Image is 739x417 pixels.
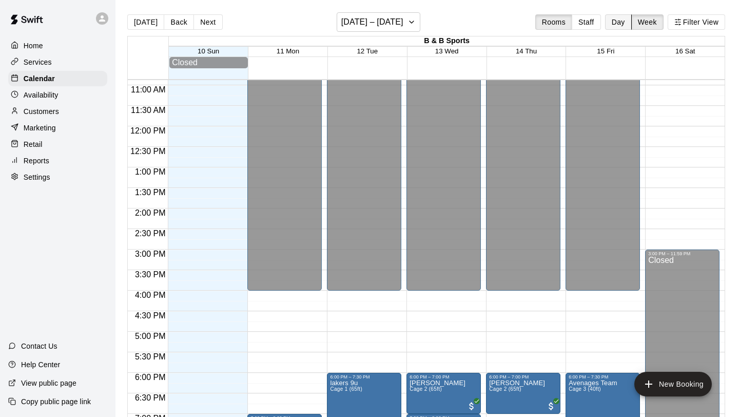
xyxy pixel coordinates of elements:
span: 5:00 PM [132,332,168,340]
p: Services [24,57,52,67]
span: 6:30 PM [132,393,168,402]
span: 3:30 PM [132,270,168,279]
button: Next [193,14,222,30]
a: Reports [8,153,107,168]
button: Filter View [668,14,725,30]
p: Reports [24,156,49,166]
div: 6:00 PM – 7:00 PM [410,374,478,380]
button: [DATE] – [DATE] [337,12,420,32]
span: 3:00 PM [132,250,168,258]
div: Closed [172,58,245,67]
div: 3:00 PM – 11:59 PM [648,251,716,256]
span: Cage 2 (65ft) [489,386,521,392]
span: 1:00 PM [132,167,168,176]
span: 1:30 PM [132,188,168,197]
a: Settings [8,169,107,185]
span: 6:00 PM [132,373,168,382]
span: 2:30 PM [132,229,168,238]
button: Week [631,14,664,30]
a: Marketing [8,120,107,136]
a: Availability [8,87,107,103]
button: 14 Thu [516,47,537,55]
div: 6:00 PM – 7:30 PM [569,374,637,380]
p: View public page [21,378,76,388]
span: Cage 3 (40ft) [569,386,601,392]
button: 10 Sun [198,47,219,55]
button: Staff [572,14,601,30]
p: Settings [24,172,50,182]
a: Home [8,38,107,53]
div: 6:00 PM – 7:00 PM: Harley Malone [406,373,481,414]
div: 6:00 PM – 7:00 PM [489,374,557,380]
p: Copy public page link [21,396,91,407]
button: add [634,372,712,396]
button: Rooms [535,14,572,30]
span: 4:00 PM [132,291,168,299]
a: Retail [8,137,107,152]
p: Availability [24,90,59,100]
div: 6:00 PM – 7:30 PM [330,374,398,380]
a: Calendar [8,71,107,86]
div: 6:00 PM – 7:00 PM: Harley Malone [486,373,560,414]
button: [DATE] [127,14,164,30]
span: Cage 2 (65ft) [410,386,442,392]
h6: [DATE] – [DATE] [341,15,403,29]
a: Services [8,54,107,70]
p: Customers [24,106,59,117]
button: 13 Wed [435,47,459,55]
a: Customers [8,104,107,119]
button: 11 Mon [277,47,299,55]
span: 12:00 PM [128,126,168,135]
p: Calendar [24,73,55,84]
p: Help Center [21,359,60,370]
span: All customers have paid [546,401,556,411]
p: Home [24,41,43,51]
p: Contact Us [21,341,57,351]
button: 15 Fri [597,47,614,55]
button: 12 Tue [357,47,378,55]
button: Back [164,14,194,30]
span: 11:00 AM [128,85,168,94]
div: B & B Sports [169,36,725,46]
span: 5:30 PM [132,352,168,361]
span: Cage 1 (65ft) [330,386,362,392]
button: Day [605,14,632,30]
span: 12:30 PM [128,147,168,156]
button: 16 Sat [675,47,695,55]
span: 4:30 PM [132,311,168,320]
p: Marketing [24,123,56,133]
span: All customers have paid [466,401,477,411]
span: 2:00 PM [132,208,168,217]
p: Retail [24,139,43,149]
span: 11:30 AM [128,106,168,115]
